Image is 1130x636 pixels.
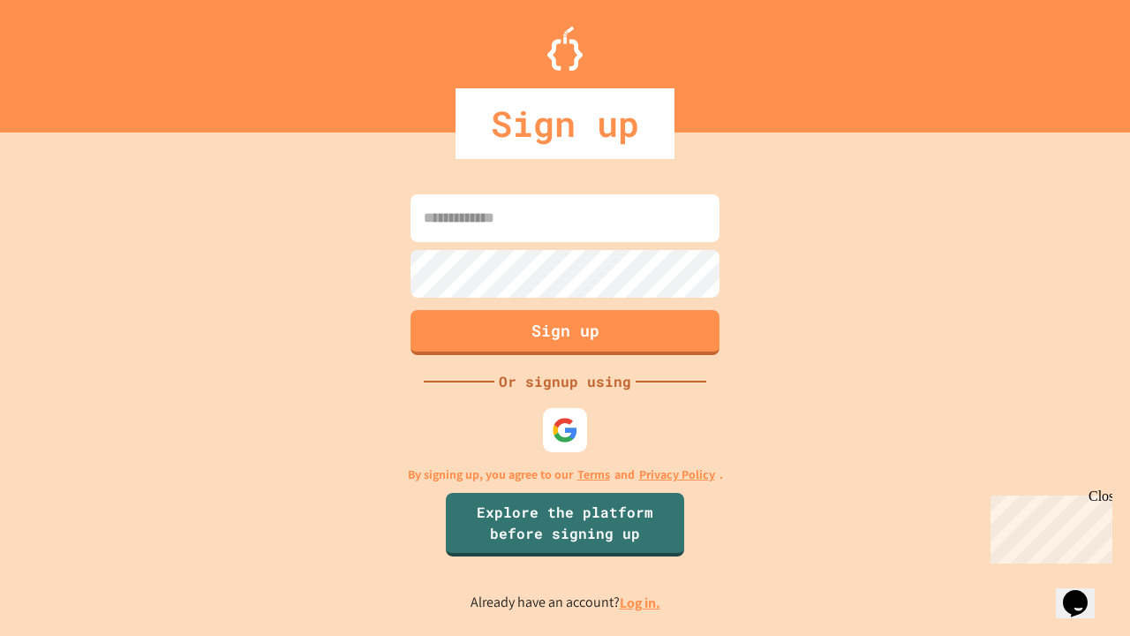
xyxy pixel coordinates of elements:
[620,594,660,612] a: Log in.
[446,493,684,556] a: Explore the platform before signing up
[577,466,610,484] a: Terms
[7,7,122,112] div: Chat with us now!Close
[471,592,660,614] p: Already have an account?
[547,26,583,71] img: Logo.svg
[639,466,715,484] a: Privacy Policy
[552,417,578,443] img: google-icon.svg
[1056,565,1112,618] iframe: chat widget
[408,466,723,484] p: By signing up, you agree to our and .
[456,88,674,159] div: Sign up
[494,371,636,392] div: Or signup using
[411,310,719,355] button: Sign up
[983,488,1112,564] iframe: chat widget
